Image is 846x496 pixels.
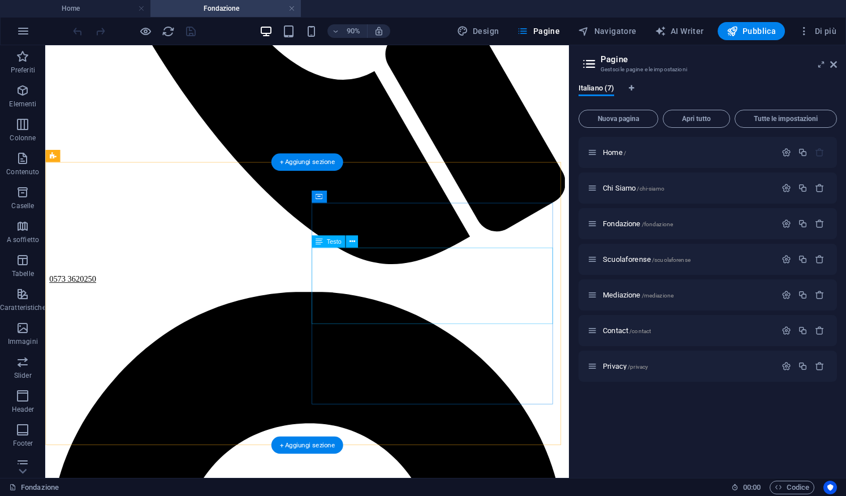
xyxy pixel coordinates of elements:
span: /scuolaforense [652,257,690,263]
div: Impostazioni [782,148,791,157]
button: 90% [327,24,368,38]
button: Di più [794,22,841,40]
span: Codice [775,481,809,494]
div: Impostazioni [782,361,791,371]
div: Impostazioni [782,290,791,300]
button: Usercentrics [823,481,837,494]
h2: Pagine [601,54,837,64]
p: Slider [14,371,32,380]
span: Testo [326,238,341,244]
span: Fai clic per aprire la pagina [603,148,626,157]
button: Design [452,22,504,40]
a: Fai clic per annullare la selezione. Doppio clic per aprire le pagine [9,481,59,494]
div: Contact/contact [599,327,776,334]
div: Rimuovi [815,361,825,371]
p: Elementi [9,100,36,109]
div: Rimuovi [815,326,825,335]
p: Preferiti [11,66,35,75]
div: La pagina iniziale non può essere eliminata [815,148,825,157]
div: + Aggiungi sezione [271,153,343,171]
span: 00 00 [743,481,761,494]
h6: Tempo sessione [731,481,761,494]
span: Apri tutto [668,115,725,122]
div: Schede lingua [579,84,837,105]
span: Pagine [517,25,560,37]
div: Duplicato [798,219,808,228]
p: A soffietto [7,235,39,244]
p: Colonne [10,133,36,143]
p: Caselle [11,201,34,210]
div: Rimuovi [815,183,825,193]
div: Impostazioni [782,183,791,193]
div: Duplicato [798,326,808,335]
div: Duplicato [798,290,808,300]
span: / [624,150,626,156]
button: Apri tutto [663,110,730,128]
span: Nuova pagina [584,115,653,122]
p: Immagini [8,337,38,346]
h6: 90% [344,24,362,38]
button: Tutte le impostazioni [735,110,837,128]
span: Fai clic per aprire la pagina [603,326,651,335]
div: + Aggiungi sezione [271,436,343,454]
span: Fai clic per aprire la pagina [603,291,674,299]
h4: Fondazione [150,2,301,15]
i: Quando ridimensioni, regola automaticamente il livello di zoom in modo che corrisponda al disposi... [374,26,384,36]
div: Duplicato [798,361,808,371]
i: Ricarica la pagina [162,25,175,38]
div: Home/ [599,149,776,156]
h3: Gestsci le pagine e le impostazioni [601,64,814,75]
button: Nuova pagina [579,110,658,128]
span: /chi-siamo [637,186,664,192]
div: Fondazione/fondazione [599,220,776,227]
span: Pubblica [727,25,776,37]
button: AI Writer [650,22,709,40]
p: Tabelle [12,269,34,278]
div: Mediazione/mediazione [599,291,776,299]
button: Codice [770,481,814,494]
span: /privacy [628,364,648,370]
p: Contenuto [6,167,39,176]
span: Fai clic per aprire la pagina [603,184,664,192]
p: Header [12,405,34,414]
span: Di più [798,25,836,37]
span: /contact [629,328,651,334]
div: Impostazioni [782,219,791,228]
span: AI Writer [655,25,704,37]
span: Fai clic per aprire la pagina [603,362,648,370]
span: Design [457,25,499,37]
div: Duplicato [798,255,808,264]
div: Impostazioni [782,255,791,264]
span: /mediazione [642,292,674,299]
div: Rimuovi [815,219,825,228]
div: Rimuovi [815,255,825,264]
span: : [751,483,753,491]
button: Pubblica [718,22,785,40]
button: Navigatore [573,22,641,40]
div: Duplicato [798,183,808,193]
div: Privacy/privacy [599,363,776,370]
div: Scuolaforense/scuolaforense [599,256,776,263]
button: Pagine [512,22,564,40]
span: Fai clic per aprire la pagina [603,219,673,228]
div: Rimuovi [815,290,825,300]
span: Navigatore [578,25,636,37]
span: Italiano (7) [579,81,614,97]
div: Impostazioni [782,326,791,335]
button: reload [161,24,175,38]
span: /fondazione [642,221,674,227]
span: Tutte le impostazioni [740,115,832,122]
span: Fai clic per aprire la pagina [603,255,690,264]
p: Footer [13,439,33,448]
div: Duplicato [798,148,808,157]
div: Design (Ctrl+Alt+Y) [452,22,504,40]
button: Clicca qui per lasciare la modalità di anteprima e continuare la modifica [139,24,152,38]
div: Chi Siamo/chi-siamo [599,184,776,192]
